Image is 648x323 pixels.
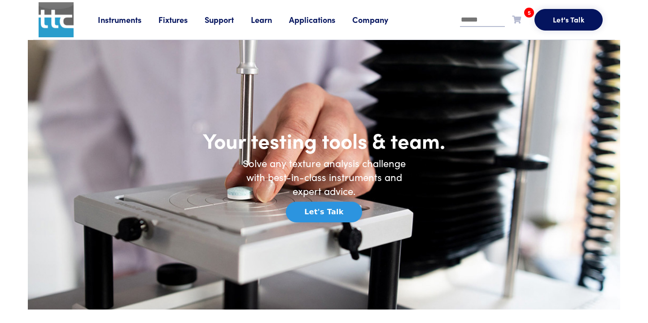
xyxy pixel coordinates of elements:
a: Company [352,14,405,25]
a: Instruments [98,14,158,25]
a: Learn [251,14,289,25]
a: Support [205,14,251,25]
button: Let's Talk [286,202,362,222]
a: Applications [289,14,352,25]
span: 5 [524,8,534,18]
a: Fixtures [158,14,205,25]
h1: Your testing tools & team. [144,127,504,153]
img: ttc_logo_1x1_v1.0.png [39,2,74,37]
h6: Solve any texture analysis challenge with best-in-class instruments and expert advice. [234,156,414,198]
button: Let's Talk [534,9,603,31]
a: 5 [512,13,521,25]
